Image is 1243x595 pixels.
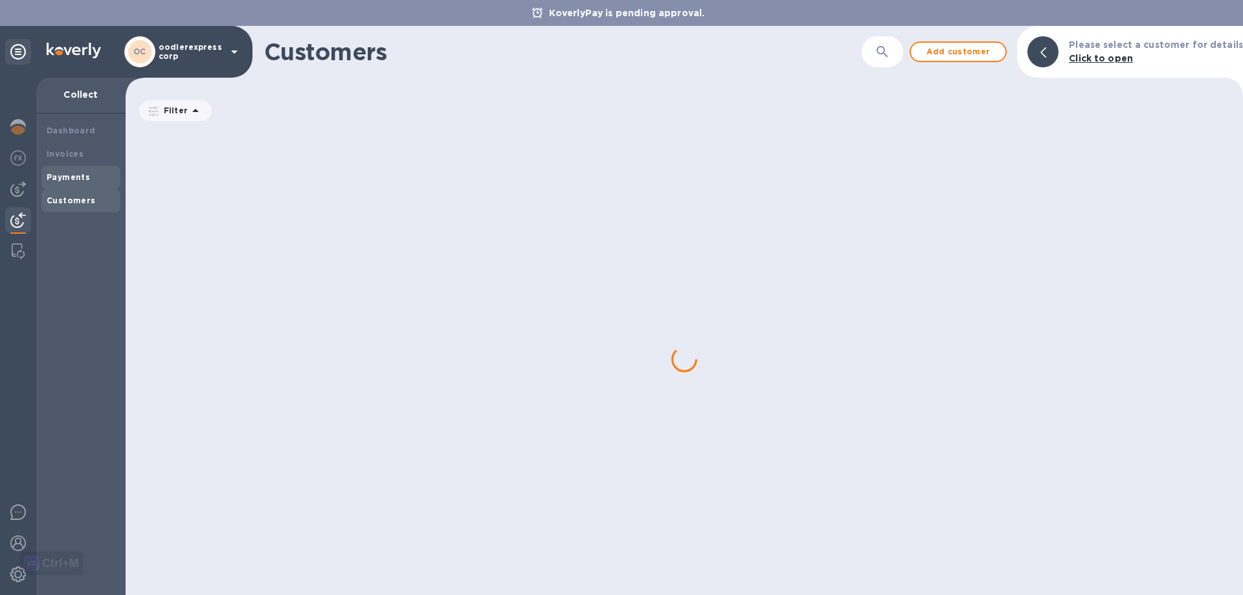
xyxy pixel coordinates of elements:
span: Add customer [921,44,995,60]
b: Payments [47,172,90,182]
b: Click to open [1069,53,1133,63]
b: Customers [47,196,96,205]
p: Filter [159,105,188,116]
p: KoverlyPay is pending approval. [543,6,711,19]
img: Foreign exchange [10,150,26,166]
div: Ctrl+M [42,557,79,570]
b: Invoices [47,149,84,159]
p: oodlerexpress corp [159,43,223,61]
button: Add customer [910,41,1007,62]
h1: Customers [264,38,776,65]
div: Unpin categories [5,39,31,65]
b: OC [133,47,146,56]
b: Please select a customer for details [1069,39,1243,50]
b: Dashboard [47,126,96,135]
p: Collect [47,88,115,101]
img: Logo [47,43,101,58]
